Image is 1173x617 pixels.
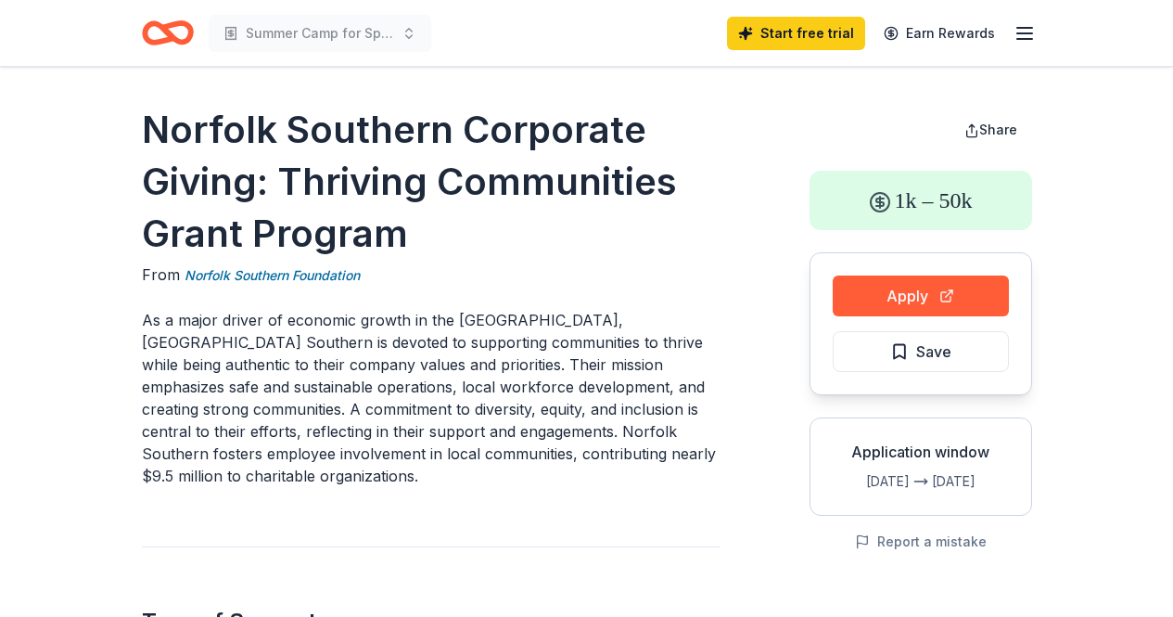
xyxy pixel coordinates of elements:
[142,104,720,260] h1: Norfolk Southern Corporate Giving: Thriving Communities Grant Program
[932,470,1016,493] div: [DATE]
[142,309,720,487] p: As a major driver of economic growth in the [GEOGRAPHIC_DATA], [GEOGRAPHIC_DATA] Southern is devo...
[825,470,910,493] div: [DATE]
[246,22,394,45] span: Summer Camp for Special Needs Kids & Adults
[979,122,1017,137] span: Share
[873,17,1006,50] a: Earn Rewards
[142,11,194,55] a: Home
[833,276,1009,316] button: Apply
[950,111,1032,148] button: Share
[727,17,865,50] a: Start free trial
[185,264,360,287] a: Norfolk Southern Foundation
[810,171,1032,230] div: 1k – 50k
[142,264,720,287] div: From
[833,331,1009,372] button: Save
[916,340,951,364] span: Save
[855,531,987,553] button: Report a mistake
[209,15,431,52] button: Summer Camp for Special Needs Kids & Adults
[825,441,1016,463] div: Application window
